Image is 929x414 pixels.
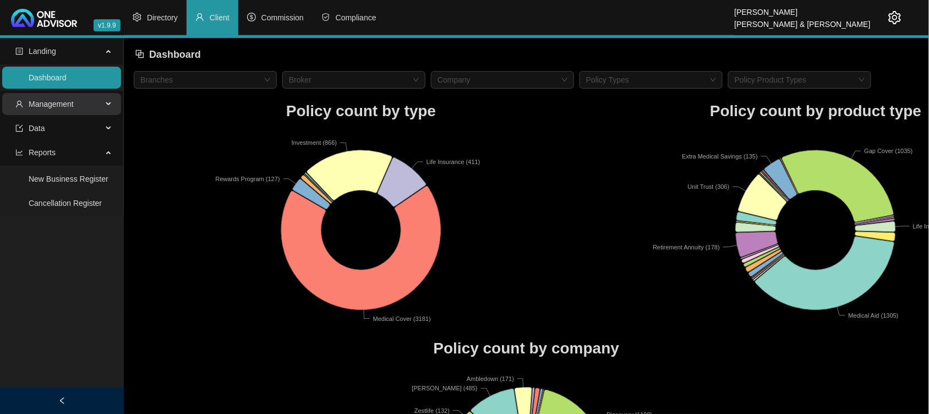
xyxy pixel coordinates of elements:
text: Ambledown (171) [467,375,514,382]
span: left [58,397,66,405]
span: user [195,13,204,21]
span: setting [888,11,901,24]
text: Medical Aid (1305) [849,312,899,318]
a: Cancellation Register [29,199,102,208]
span: line-chart [15,149,23,156]
text: Gap Cover (1035) [865,148,913,154]
div: [PERSON_NAME] & [PERSON_NAME] [735,15,871,27]
span: Landing [29,47,56,56]
span: setting [133,13,141,21]
span: profile [15,47,23,55]
text: Investment (866) [292,139,337,146]
span: Dashboard [149,49,201,60]
text: Retirement Annuity (178) [653,243,720,250]
span: Client [210,13,229,22]
span: dollar [247,13,256,21]
text: Medical Cover (3181) [373,315,431,322]
text: Life Insurance (411) [427,159,480,165]
text: Rewards Program (127) [215,175,280,182]
h1: Policy count by type [134,99,588,123]
text: Zestlife (132) [414,407,450,414]
img: 2df55531c6924b55f21c4cf5d4484680-logo-light.svg [11,9,77,27]
a: Dashboard [29,73,67,82]
span: Management [29,100,74,108]
span: safety [321,13,330,21]
div: [PERSON_NAME] [735,3,871,15]
span: Data [29,124,45,133]
span: Reports [29,148,56,157]
span: block [135,49,145,59]
span: user [15,100,23,108]
span: import [15,124,23,132]
text: Extra Medical Savings (135) [682,152,758,159]
span: v1.9.9 [94,19,121,31]
text: Unit Trust (306) [688,183,730,190]
span: Commission [261,13,304,22]
span: Directory [147,13,178,22]
span: Compliance [336,13,376,22]
text: [PERSON_NAME] (485) [412,385,478,392]
h1: Policy count by company [134,336,919,361]
a: New Business Register [29,175,108,183]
